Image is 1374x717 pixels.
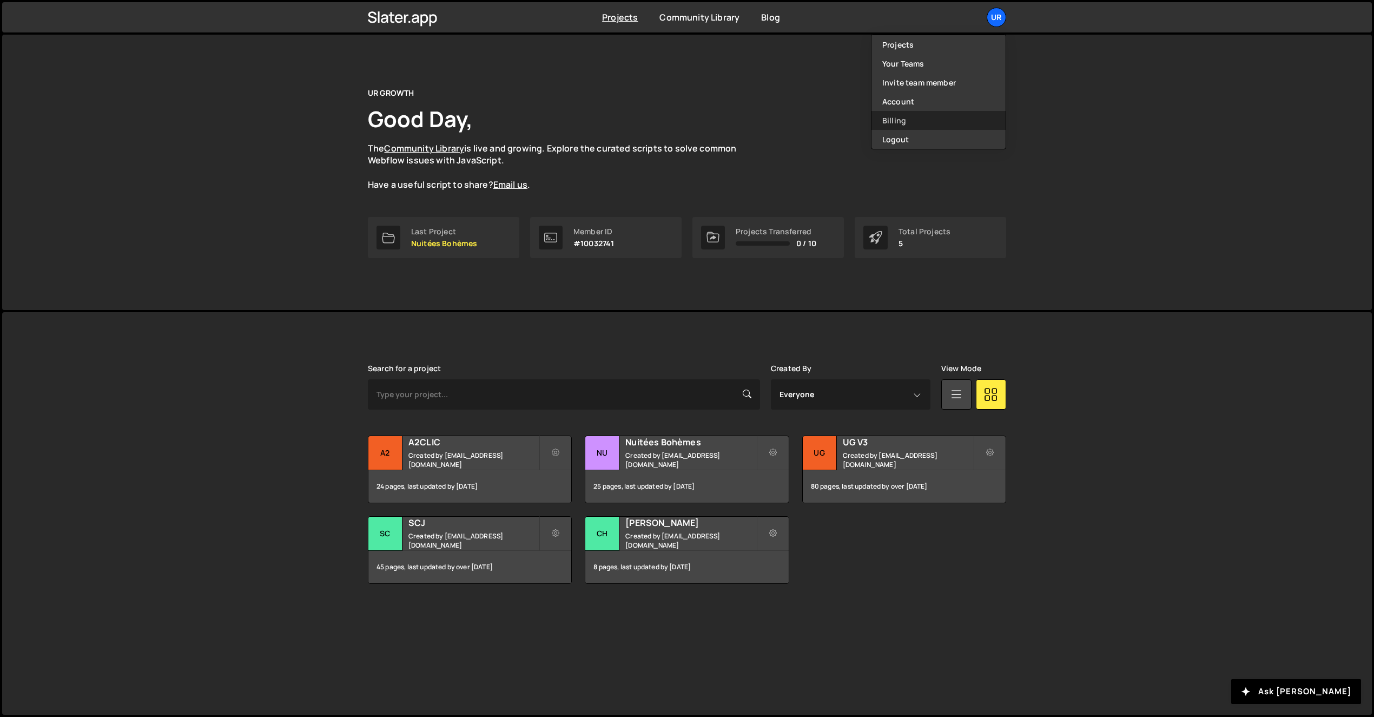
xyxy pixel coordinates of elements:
label: Search for a project [368,364,441,373]
button: Logout [871,130,1006,149]
div: Member ID [573,227,614,236]
a: Projects [602,11,638,23]
div: A2 [368,436,402,470]
a: Invite team member [871,73,1006,92]
a: Billing [871,111,1006,130]
a: Projects [871,35,1006,54]
div: Ch [585,517,619,551]
div: 45 pages, last updated by over [DATE] [368,551,571,583]
p: The is live and growing. Explore the curated scripts to solve common Webflow issues with JavaScri... [368,142,757,191]
div: 24 pages, last updated by [DATE] [368,470,571,503]
div: 25 pages, last updated by [DATE] [585,470,788,503]
a: UG UG V3 Created by [EMAIL_ADDRESS][DOMAIN_NAME] 80 pages, last updated by over [DATE] [802,436,1006,503]
a: Community Library [659,11,739,23]
a: Ch [PERSON_NAME] Created by [EMAIL_ADDRESS][DOMAIN_NAME] 8 pages, last updated by [DATE] [585,516,789,584]
div: Last Project [411,227,477,236]
h2: [PERSON_NAME] [625,517,756,529]
h2: A2CLIC [408,436,539,448]
label: Created By [771,364,812,373]
span: 0 / 10 [796,239,816,248]
p: Nuitées Bohèmes [411,239,477,248]
a: Blog [761,11,780,23]
div: Projects Transferred [736,227,816,236]
a: Nu Nuitées Bohèmes Created by [EMAIL_ADDRESS][DOMAIN_NAME] 25 pages, last updated by [DATE] [585,436,789,503]
div: Nu [585,436,619,470]
a: Your Teams [871,54,1006,73]
h2: UG V3 [843,436,973,448]
a: Email us [493,179,527,190]
h2: SCJ [408,517,539,529]
small: Created by [EMAIL_ADDRESS][DOMAIN_NAME] [408,531,539,550]
small: Created by [EMAIL_ADDRESS][DOMAIN_NAME] [408,451,539,469]
a: UR [987,8,1006,27]
label: View Mode [941,364,981,373]
p: #10032741 [573,239,614,248]
a: Community Library [384,142,464,154]
div: 8 pages, last updated by [DATE] [585,551,788,583]
a: SC SCJ Created by [EMAIL_ADDRESS][DOMAIN_NAME] 45 pages, last updated by over [DATE] [368,516,572,584]
div: UG [803,436,837,470]
h1: Good Day, [368,104,473,134]
button: Ask [PERSON_NAME] [1231,679,1361,704]
small: Created by [EMAIL_ADDRESS][DOMAIN_NAME] [843,451,973,469]
a: A2 A2CLIC Created by [EMAIL_ADDRESS][DOMAIN_NAME] 24 pages, last updated by [DATE] [368,436,572,503]
small: Created by [EMAIL_ADDRESS][DOMAIN_NAME] [625,531,756,550]
h2: Nuitées Bohèmes [625,436,756,448]
div: Total Projects [899,227,950,236]
small: Created by [EMAIL_ADDRESS][DOMAIN_NAME] [625,451,756,469]
a: Account [871,92,1006,111]
input: Type your project... [368,379,760,410]
a: Last Project Nuitées Bohèmes [368,217,519,258]
div: UR GROWTH [368,87,414,100]
p: 5 [899,239,950,248]
div: SC [368,517,402,551]
div: 80 pages, last updated by over [DATE] [803,470,1006,503]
